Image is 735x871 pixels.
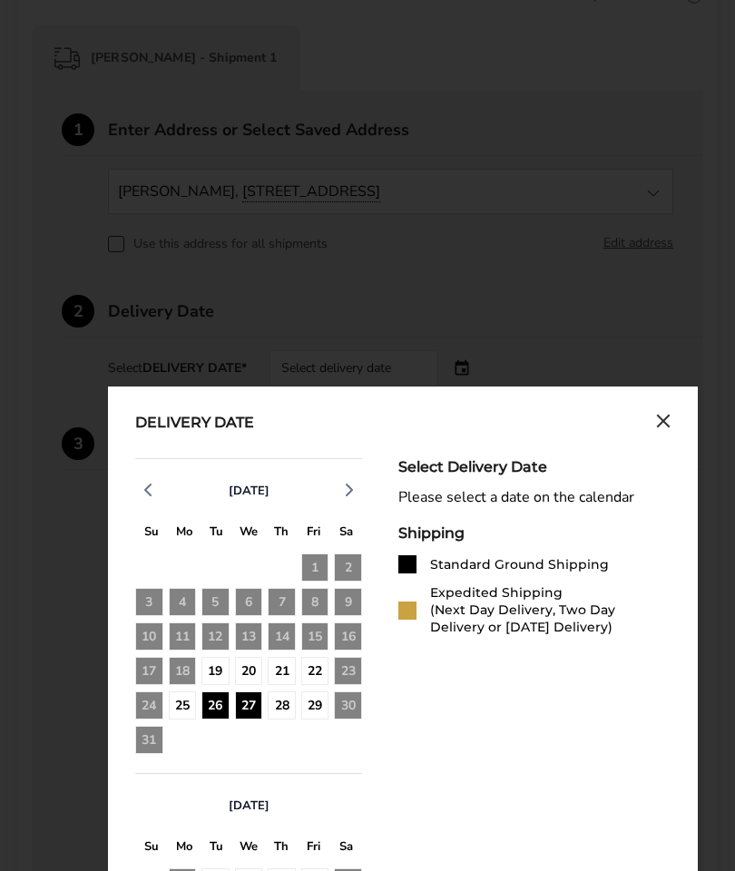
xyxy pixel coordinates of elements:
div: S [329,520,362,548]
div: Select Delivery Date [398,458,671,475]
button: [DATE] [221,798,277,814]
div: Standard Ground Shipping [430,556,609,573]
div: F [298,520,330,548]
div: W [232,835,265,863]
div: T [265,520,298,548]
div: W [232,520,265,548]
div: Shipping [398,524,671,542]
span: [DATE] [229,798,269,814]
span: [DATE] [229,483,269,499]
div: S [135,835,168,863]
div: M [168,520,201,548]
div: M [168,835,201,863]
button: Close calendar [656,414,671,434]
div: S [135,520,168,548]
div: Please select a date on the calendar [398,489,671,506]
div: S [329,835,362,863]
div: F [298,835,330,863]
div: T [200,520,232,548]
button: [DATE] [221,483,277,499]
div: Expedited Shipping (Next Day Delivery, Two Day Delivery or [DATE] Delivery) [430,584,671,636]
div: Delivery Date [135,414,254,434]
div: T [200,835,232,863]
div: T [265,835,298,863]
